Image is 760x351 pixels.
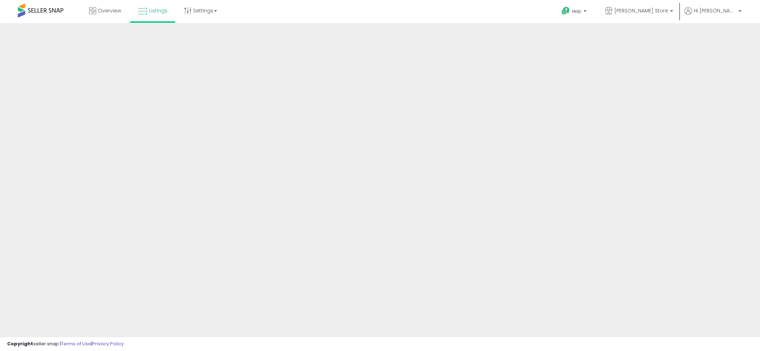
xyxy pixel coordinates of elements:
[614,7,668,14] span: [PERSON_NAME] Store
[98,7,121,14] span: Overview
[572,8,581,14] span: Help
[694,7,736,14] span: Hi [PERSON_NAME]
[556,1,594,23] a: Help
[561,6,570,15] i: Get Help
[149,7,167,14] span: Listings
[684,7,741,23] a: Hi [PERSON_NAME]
